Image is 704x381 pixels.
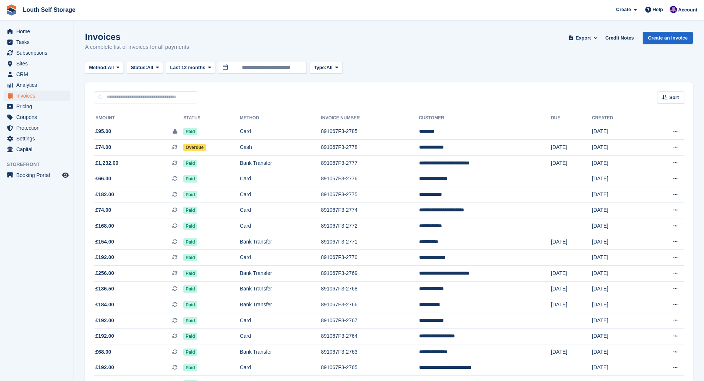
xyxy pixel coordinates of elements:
[16,123,61,133] span: Protection
[183,301,197,309] span: Paid
[592,140,645,156] td: [DATE]
[4,69,70,79] a: menu
[321,329,419,344] td: 891067F3-2764
[95,317,114,324] span: £192.00
[321,344,419,360] td: 891067F3-2763
[326,64,333,71] span: All
[240,250,321,266] td: Card
[321,297,419,313] td: 891067F3-2766
[240,140,321,156] td: Cash
[551,266,592,282] td: [DATE]
[240,155,321,171] td: Bank Transfer
[643,32,693,44] a: Create an Invoice
[592,155,645,171] td: [DATE]
[16,133,61,144] span: Settings
[95,364,114,371] span: £192.00
[321,171,419,187] td: 891067F3-2776
[16,26,61,37] span: Home
[592,171,645,187] td: [DATE]
[95,348,111,356] span: £68.00
[4,133,70,144] a: menu
[166,62,215,74] button: Last 12 months
[321,203,419,218] td: 891067F3-2774
[4,37,70,47] a: menu
[85,32,189,42] h1: Invoices
[95,301,114,309] span: £184.00
[551,234,592,250] td: [DATE]
[183,160,197,167] span: Paid
[147,64,153,71] span: All
[183,128,197,135] span: Paid
[95,269,114,277] span: £256.00
[592,218,645,234] td: [DATE]
[16,58,61,69] span: Sites
[4,26,70,37] a: menu
[669,94,679,101] span: Sort
[95,206,111,214] span: £74.00
[183,348,197,356] span: Paid
[310,62,342,74] button: Type: All
[183,238,197,246] span: Paid
[16,144,61,154] span: Capital
[61,171,70,180] a: Preview store
[183,222,197,230] span: Paid
[16,69,61,79] span: CRM
[4,58,70,69] a: menu
[95,254,114,261] span: £192.00
[567,32,599,44] button: Export
[183,207,197,214] span: Paid
[131,64,147,71] span: Status:
[321,281,419,297] td: 891067F3-2768
[240,313,321,329] td: Card
[16,112,61,122] span: Coupons
[16,170,61,180] span: Booking Portal
[240,329,321,344] td: Card
[95,127,111,135] span: £95.00
[183,112,240,124] th: Status
[321,250,419,266] td: 891067F3-2770
[240,281,321,297] td: Bank Transfer
[592,266,645,282] td: [DATE]
[240,360,321,376] td: Card
[670,6,677,13] img: Matthew Frith
[240,203,321,218] td: Card
[321,124,419,140] td: 891067F3-2785
[592,234,645,250] td: [DATE]
[16,37,61,47] span: Tasks
[95,238,114,246] span: £154.00
[321,234,419,250] td: 891067F3-2771
[592,329,645,344] td: [DATE]
[240,112,321,124] th: Method
[592,187,645,203] td: [DATE]
[95,285,114,293] span: £136.50
[95,332,114,340] span: £192.00
[183,254,197,261] span: Paid
[183,191,197,198] span: Paid
[6,4,17,16] img: stora-icon-8386f47178a22dfd0bd8f6a31ec36ba5ce8667c1dd55bd0f319d3a0aa187defe.svg
[592,203,645,218] td: [DATE]
[419,112,551,124] th: Customer
[16,91,61,101] span: Invoices
[94,112,183,124] th: Amount
[4,170,70,180] a: menu
[16,48,61,58] span: Subscriptions
[127,62,163,74] button: Status: All
[653,6,663,13] span: Help
[551,112,592,124] th: Due
[240,266,321,282] td: Bank Transfer
[551,155,592,171] td: [DATE]
[4,112,70,122] a: menu
[16,101,61,112] span: Pricing
[240,187,321,203] td: Card
[321,155,419,171] td: 891067F3-2777
[551,281,592,297] td: [DATE]
[183,333,197,340] span: Paid
[4,91,70,101] a: menu
[592,297,645,313] td: [DATE]
[551,140,592,156] td: [DATE]
[4,144,70,154] a: menu
[4,101,70,112] a: menu
[576,34,591,42] span: Export
[95,191,114,198] span: £182.00
[592,250,645,266] td: [DATE]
